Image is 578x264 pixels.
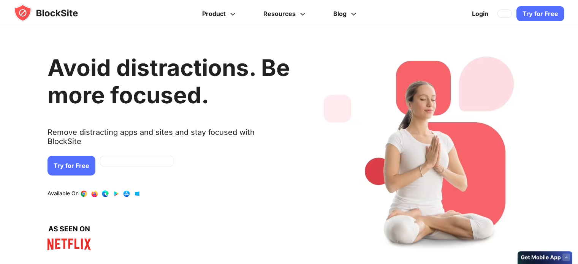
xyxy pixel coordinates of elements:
text: Available On [48,190,79,198]
a: Try for Free [516,6,564,21]
a: Try for Free [48,156,95,175]
h1: Avoid distractions. Be more focused. [48,54,290,109]
img: blocksite-icon.5d769676.svg [14,4,93,22]
text: Remove distracting apps and sites and stay focused with BlockSite [48,128,290,152]
a: Login [467,5,493,23]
